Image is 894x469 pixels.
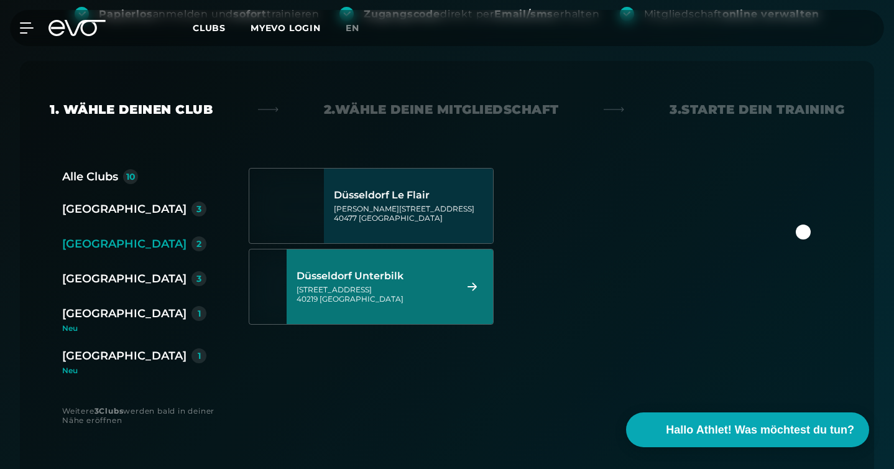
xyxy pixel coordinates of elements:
div: [GEOGRAPHIC_DATA] [62,347,187,365]
div: Neu [62,367,206,374]
div: 3 [196,205,201,213]
div: Düsseldorf Unterbilk [297,270,452,282]
div: 1. Wähle deinen Club [50,101,213,118]
div: [GEOGRAPHIC_DATA] [62,305,187,322]
div: [GEOGRAPHIC_DATA] [62,200,187,218]
div: 3 [196,274,201,283]
div: Düsseldorf Le Flair [334,189,489,202]
div: [PERSON_NAME][STREET_ADDRESS] 40477 [GEOGRAPHIC_DATA] [334,204,489,223]
div: 1 [198,309,201,318]
div: 2 [196,239,201,248]
div: 2. Wähle deine Mitgliedschaft [324,101,559,118]
strong: Clubs [99,406,123,416]
span: Clubs [193,22,226,34]
div: [STREET_ADDRESS] 40219 [GEOGRAPHIC_DATA] [297,285,452,304]
a: en [346,21,374,35]
strong: 3 [94,406,99,416]
div: Weitere werden bald in deiner Nähe eröffnen [62,406,224,425]
a: Clubs [193,22,251,34]
button: Hallo Athlet! Was möchtest du tun? [626,412,869,447]
div: 1 [198,351,201,360]
a: MYEVO LOGIN [251,22,321,34]
span: en [346,22,359,34]
div: [GEOGRAPHIC_DATA] [62,270,187,287]
span: Hallo Athlet! Was möchtest du tun? [666,422,854,439]
div: [GEOGRAPHIC_DATA] [62,235,187,253]
div: 10 [126,172,136,181]
div: 3. Starte dein Training [670,101,844,118]
div: Alle Clubs [62,168,118,185]
div: Neu [62,325,216,332]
